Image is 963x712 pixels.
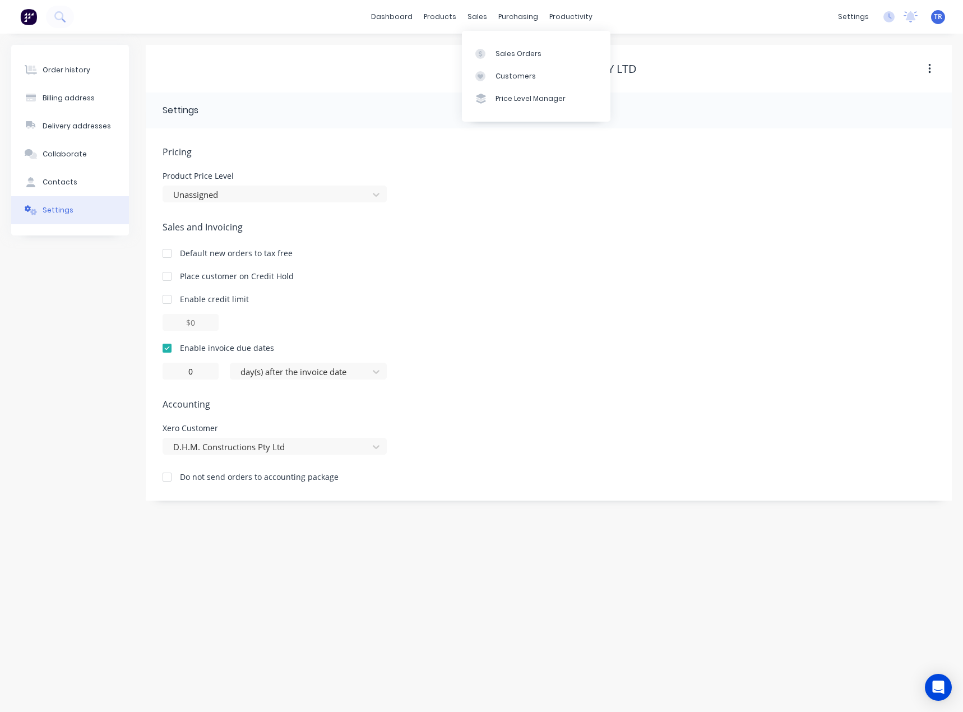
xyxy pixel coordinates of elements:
[462,65,610,87] a: Customers
[462,87,610,110] a: Price Level Manager
[462,8,493,25] div: sales
[163,220,935,234] span: Sales and Invoicing
[462,42,610,64] a: Sales Orders
[180,471,339,483] div: Do not send orders to accounting package
[934,12,942,22] span: TR
[43,93,95,103] div: Billing address
[43,65,90,75] div: Order history
[544,8,598,25] div: productivity
[43,205,73,215] div: Settings
[365,8,418,25] a: dashboard
[163,314,219,331] input: $0
[43,121,111,131] div: Delivery addresses
[418,8,462,25] div: products
[11,168,129,196] button: Contacts
[493,8,544,25] div: purchasing
[496,71,536,81] div: Customers
[163,145,935,159] span: Pricing
[925,674,952,701] div: Open Intercom Messenger
[180,247,293,259] div: Default new orders to tax free
[11,84,129,112] button: Billing address
[180,293,249,305] div: Enable credit limit
[180,342,274,354] div: Enable invoice due dates
[163,172,387,180] div: Product Price Level
[11,140,129,168] button: Collaborate
[43,149,87,159] div: Collaborate
[496,94,566,104] div: Price Level Manager
[43,177,77,187] div: Contacts
[163,104,198,117] div: Settings
[163,397,935,411] span: Accounting
[461,62,637,76] div: D.H.M. Constructions Pty Ltd
[11,56,129,84] button: Order history
[20,8,37,25] img: Factory
[11,112,129,140] button: Delivery addresses
[496,49,541,59] div: Sales Orders
[163,363,219,380] input: 0
[11,196,129,224] button: Settings
[163,424,387,432] div: Xero Customer
[832,8,874,25] div: settings
[180,270,294,282] div: Place customer on Credit Hold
